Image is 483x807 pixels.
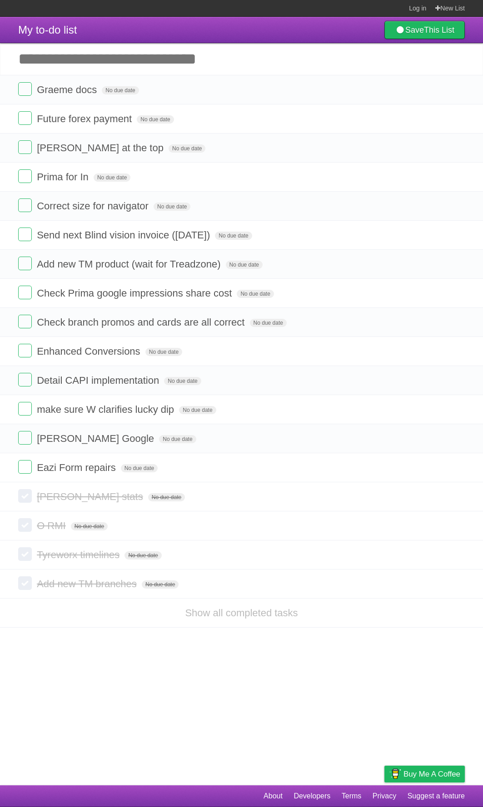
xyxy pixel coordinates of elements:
span: No due date [148,493,185,501]
span: Add new TM branches [37,578,139,589]
label: Done [18,169,32,183]
span: Detail CAPI implementation [37,375,161,386]
label: Done [18,489,32,503]
b: This List [424,25,454,35]
span: [PERSON_NAME] stats [37,491,145,502]
a: Privacy [373,787,396,805]
span: Prima for In [37,171,91,183]
span: Eazi Form repairs [37,462,118,473]
label: Done [18,344,32,357]
span: Add new TM product (wait for Treadzone) [37,258,223,270]
a: Terms [342,787,362,805]
span: No due date [250,319,287,327]
label: Done [18,402,32,416]
label: Done [18,140,32,154]
span: No due date [94,173,130,182]
span: [PERSON_NAME] at the top [37,142,166,153]
span: Enhanced Conversions [37,346,142,357]
span: Correct size for navigator [37,200,151,212]
label: Done [18,198,32,212]
a: Suggest a feature [408,787,465,805]
a: Developers [294,787,330,805]
span: No due date [215,232,252,240]
label: Done [18,373,32,386]
span: Buy me a coffee [403,766,460,782]
span: No due date [237,290,274,298]
a: About [264,787,283,805]
label: Done [18,315,32,328]
label: Done [18,518,32,532]
span: Send next Blind vision invoice ([DATE]) [37,229,212,241]
label: Done [18,431,32,445]
span: make sure W clarifies lucky dip [37,404,176,415]
span: Check branch promos and cards are all correct [37,317,247,328]
a: Show all completed tasks [185,607,298,619]
span: No due date [121,464,158,472]
label: Done [18,547,32,561]
label: Done [18,111,32,125]
label: Done [18,460,32,474]
span: No due date [145,348,182,356]
span: No due date [226,261,263,269]
span: No due date [102,86,139,94]
span: No due date [159,435,196,443]
span: No due date [169,144,205,153]
a: SaveThis List [384,21,465,39]
span: No due date [164,377,201,385]
span: [PERSON_NAME] Google [37,433,156,444]
span: No due date [124,551,161,559]
span: No due date [137,115,174,124]
a: Buy me a coffee [384,766,465,782]
span: Graeme docs [37,84,99,95]
span: Check Prima google impressions share cost [37,287,234,299]
label: Done [18,228,32,241]
span: My to-do list [18,24,77,36]
span: No due date [71,522,108,530]
span: No due date [179,406,216,414]
label: Done [18,286,32,299]
span: Tyreworx timelines [37,549,122,560]
img: Buy me a coffee [389,766,401,782]
span: Future forex payment [37,113,134,124]
span: No due date [142,580,179,589]
span: No due date [154,203,190,211]
span: O RMI [37,520,68,531]
label: Done [18,257,32,270]
label: Done [18,576,32,590]
label: Done [18,82,32,96]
